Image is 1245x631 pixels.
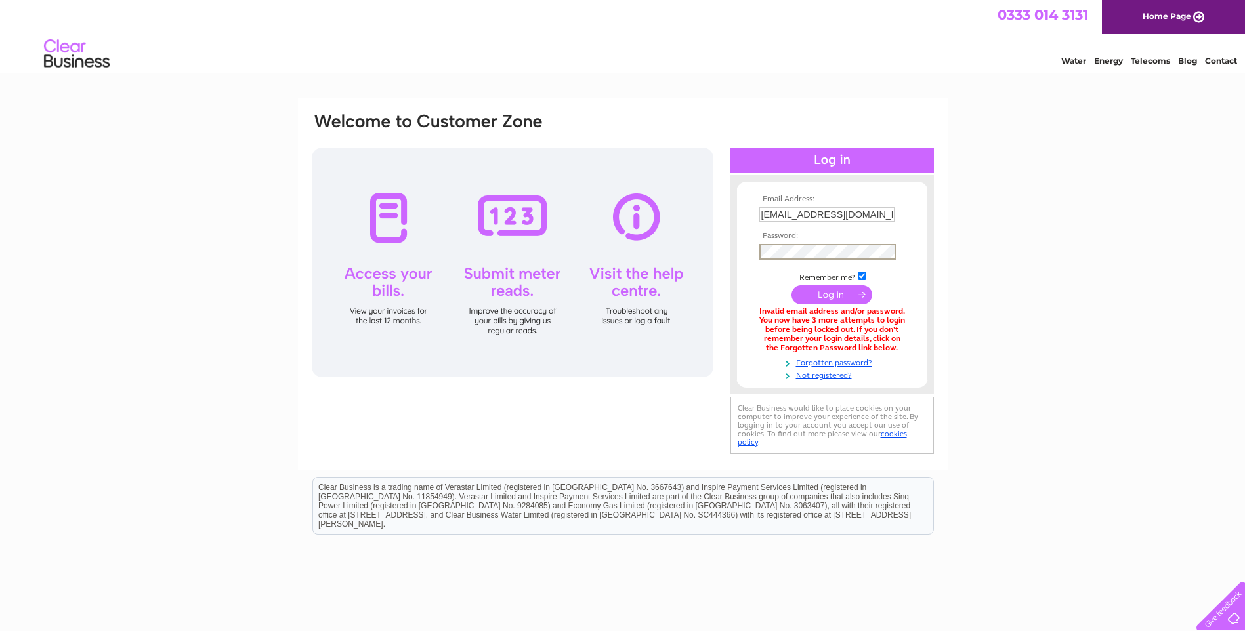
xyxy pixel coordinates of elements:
a: Not registered? [759,368,908,380]
a: 0333 014 3131 [998,7,1088,23]
a: Forgotten password? [759,356,908,368]
th: Email Address: [756,195,908,204]
input: Submit [791,285,872,304]
div: Clear Business would like to place cookies on your computer to improve your experience of the sit... [730,397,934,454]
a: Energy [1094,56,1123,66]
td: Remember me? [756,270,908,283]
img: logo.png [43,34,110,74]
a: Contact [1205,56,1237,66]
a: Water [1061,56,1086,66]
a: Blog [1178,56,1197,66]
div: Clear Business is a trading name of Verastar Limited (registered in [GEOGRAPHIC_DATA] No. 3667643... [313,7,933,64]
a: Telecoms [1131,56,1170,66]
div: Invalid email address and/or password. You now have 3 more attempts to login before being locked ... [759,307,905,352]
a: cookies policy [738,429,907,447]
th: Password: [756,232,908,241]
